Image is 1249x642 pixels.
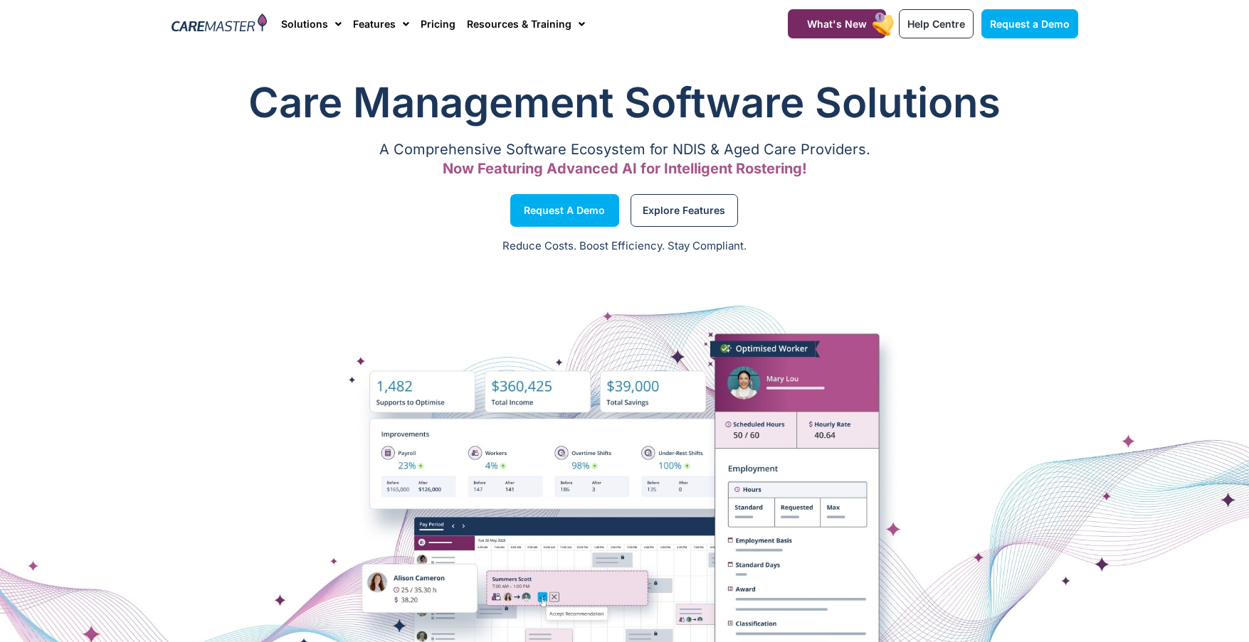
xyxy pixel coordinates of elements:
a: Request a Demo [981,9,1078,38]
span: Now Featuring Advanced AI for Intelligent Rostering! [443,160,807,177]
span: Help Centre [907,18,965,30]
span: Explore Features [643,207,725,214]
span: What's New [807,18,867,30]
h1: Care Management Software Solutions [172,74,1078,131]
a: Explore Features [631,194,738,227]
span: Request a Demo [524,207,605,214]
span: Request a Demo [990,18,1070,30]
a: What's New [788,9,886,38]
p: A Comprehensive Software Ecosystem for NDIS & Aged Care Providers. [172,145,1078,154]
a: Request a Demo [510,194,619,227]
p: Reduce Costs. Boost Efficiency. Stay Compliant. [9,238,1240,255]
img: CareMaster Logo [172,14,268,35]
a: Help Centre [899,9,974,38]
